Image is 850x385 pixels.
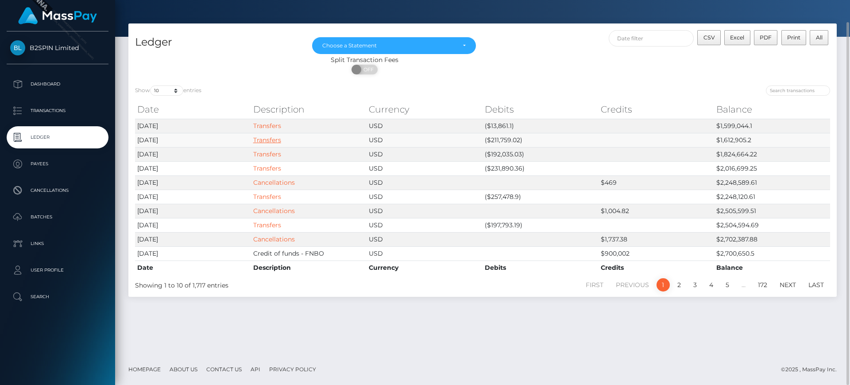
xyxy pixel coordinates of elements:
[483,218,599,232] td: ($197,793.19)
[657,278,670,292] a: 1
[367,232,483,246] td: USD
[7,153,108,175] a: Payees
[10,78,105,91] p: Dashboard
[730,34,744,41] span: Excel
[804,278,829,292] a: Last
[367,204,483,218] td: USD
[724,30,750,45] button: Excel
[367,261,483,275] th: Currency
[135,246,251,261] td: [DATE]
[714,161,830,175] td: $2,016,699.25
[483,119,599,133] td: ($13,861.1)
[135,147,251,161] td: [DATE]
[253,179,295,187] a: Cancellations
[128,55,601,65] div: Split Transaction Fees
[253,221,281,229] a: Transfers
[10,104,105,117] p: Transactions
[787,34,800,41] span: Print
[714,133,830,147] td: $1,612,905.2
[7,233,108,255] a: Links
[10,131,105,144] p: Ledger
[714,190,830,204] td: $2,248,120.61
[253,235,295,243] a: Cancellations
[367,161,483,175] td: USD
[356,65,379,74] span: OFF
[599,204,715,218] td: $1,004.82
[247,362,264,376] a: API
[253,136,281,144] a: Transfers
[816,34,823,41] span: All
[135,101,251,118] th: Date
[135,204,251,218] td: [DATE]
[672,278,686,292] a: 2
[10,264,105,277] p: User Profile
[367,119,483,133] td: USD
[10,290,105,303] p: Search
[367,246,483,261] td: USD
[704,278,718,292] a: 4
[483,190,599,204] td: ($257,478.9)
[367,101,483,118] th: Currency
[135,35,299,50] h4: Ledger
[367,218,483,232] td: USD
[483,161,599,175] td: ($231,890.36)
[714,119,830,133] td: $1,599,044.1
[688,278,702,292] a: 3
[135,261,251,275] th: Date
[253,150,281,158] a: Transfers
[760,34,772,41] span: PDF
[203,362,245,376] a: Contact Us
[766,86,830,96] input: Search transactions
[150,86,183,96] select: Showentries
[7,206,108,228] a: Batches
[135,133,251,147] td: [DATE]
[367,190,483,204] td: USD
[125,362,164,376] a: Homepage
[714,147,830,161] td: $1,824,664.22
[483,147,599,161] td: ($192,035.03)
[322,42,456,49] div: Choose a Statement
[253,207,295,215] a: Cancellations
[367,175,483,190] td: USD
[781,30,807,45] button: Print
[367,133,483,147] td: USD
[7,73,108,95] a: Dashboard
[253,193,281,201] a: Transfers
[135,175,251,190] td: [DATE]
[483,133,599,147] td: ($211,759.02)
[697,30,721,45] button: CSV
[714,204,830,218] td: $2,505,599.51
[253,164,281,172] a: Transfers
[714,175,830,190] td: $2,248,589.61
[599,261,715,275] th: Credits
[135,232,251,246] td: [DATE]
[7,126,108,148] a: Ledger
[609,30,694,47] input: Date filter
[775,278,801,292] a: Next
[18,7,97,24] img: MassPay Logo
[251,261,367,275] th: Description
[135,277,417,290] div: Showing 1 to 10 of 1,717 entries
[599,232,715,246] td: $1,737.38
[10,184,105,197] p: Cancellations
[714,246,830,261] td: $2,700,650.5
[703,34,715,41] span: CSV
[7,44,108,52] span: B2SPIN Limited
[10,40,25,55] img: B2SPIN Limited
[714,261,830,275] th: Balance
[7,286,108,308] a: Search
[714,232,830,246] td: $2,702,387.88
[483,261,599,275] th: Debits
[135,190,251,204] td: [DATE]
[483,101,599,118] th: Debits
[10,210,105,224] p: Batches
[367,147,483,161] td: USD
[7,100,108,122] a: Transactions
[251,101,367,118] th: Description
[599,175,715,190] td: $469
[714,101,830,118] th: Balance
[10,237,105,250] p: Links
[166,362,201,376] a: About Us
[135,119,251,133] td: [DATE]
[714,218,830,232] td: $2,504,594.69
